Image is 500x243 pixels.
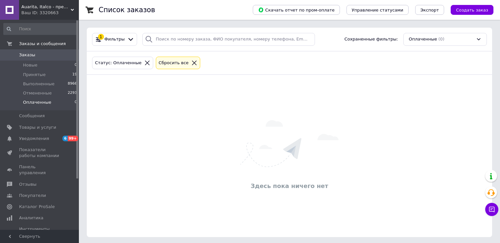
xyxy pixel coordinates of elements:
button: Создать заказ [451,5,493,15]
span: Сохраненные фильтры: [345,36,398,42]
span: Уведомления [19,136,49,142]
div: Здесь пока ничего нет [90,182,489,190]
a: Создать заказ [444,7,493,12]
span: 99+ [68,136,79,141]
span: Новые [23,62,37,68]
span: Выполненные [23,81,55,87]
span: Заказы и сообщения [19,41,66,47]
button: Управление статусами [346,5,409,15]
span: 19 [72,72,77,78]
span: Аналитика [19,215,43,221]
span: 0 [75,99,77,105]
div: Статус: Оплаченные [94,60,143,67]
span: 2293 [68,90,77,96]
span: 6 [62,136,68,141]
input: Поиск [3,23,78,35]
span: Создать заказ [456,8,488,13]
span: Панель управления [19,164,61,176]
span: Отзывы [19,181,36,187]
button: Скачать отчет по пром-оплате [253,5,340,15]
span: (0) [439,37,444,41]
span: Принятые [23,72,46,78]
div: Сбросить все [157,60,190,67]
span: 0 [75,62,77,68]
span: Скачать отчет по пром-оплате [258,7,335,13]
span: Оплаченные [23,99,51,105]
span: 8966 [68,81,77,87]
button: Чат с покупателем [485,203,498,216]
span: Управление статусами [352,8,403,13]
span: Покупатели [19,193,46,199]
span: Каталог ProSale [19,204,55,210]
span: Оплаченные [409,36,437,42]
h1: Список заказов [99,6,155,14]
input: Поиск по номеру заказа, ФИО покупателя, номеру телефона, Email, номеру накладной [142,33,315,46]
span: Фильтры [105,36,125,42]
span: Отмененные [23,90,52,96]
span: Сообщения [19,113,45,119]
span: Показатели работы компании [19,147,61,159]
span: Товары и услуги [19,124,56,130]
div: Ваш ID: 3320663 [21,10,79,16]
span: Инструменты вебмастера и SEO [19,226,61,238]
span: Экспорт [420,8,439,13]
button: Экспорт [415,5,444,15]
span: Заказы [19,52,35,58]
span: Auarita, Italco - премиальное покрасочное оборудование [21,4,71,10]
div: 1 [98,34,104,40]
